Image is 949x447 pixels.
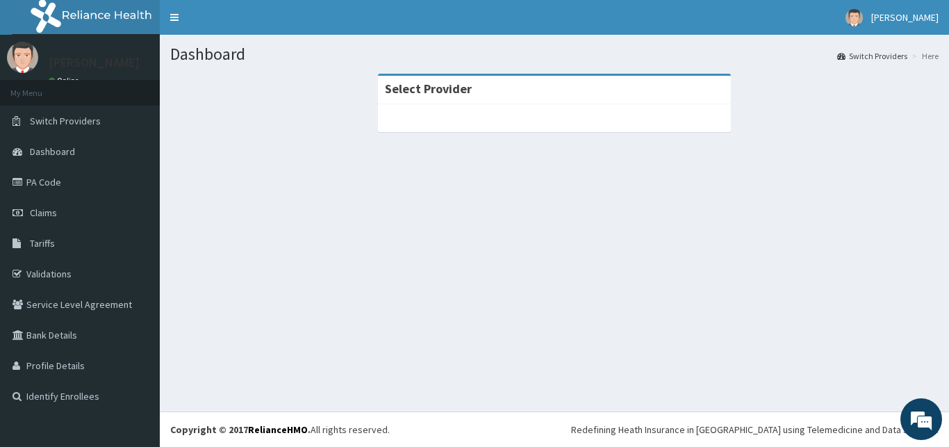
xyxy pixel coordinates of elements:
span: Claims [30,206,57,219]
a: Switch Providers [837,50,907,62]
a: Online [49,76,82,86]
h1: Dashboard [170,45,939,63]
strong: Select Provider [385,81,472,97]
footer: All rights reserved. [160,412,949,447]
div: Redefining Heath Insurance in [GEOGRAPHIC_DATA] using Telemedicine and Data Science! [571,423,939,437]
img: User Image [7,42,38,73]
span: Switch Providers [30,115,101,127]
span: [PERSON_NAME] [871,11,939,24]
p: [PERSON_NAME] [49,56,140,69]
li: Here [909,50,939,62]
img: User Image [845,9,863,26]
span: Dashboard [30,145,75,158]
a: RelianceHMO [248,423,308,436]
strong: Copyright © 2017 . [170,423,311,436]
span: Tariffs [30,237,55,250]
